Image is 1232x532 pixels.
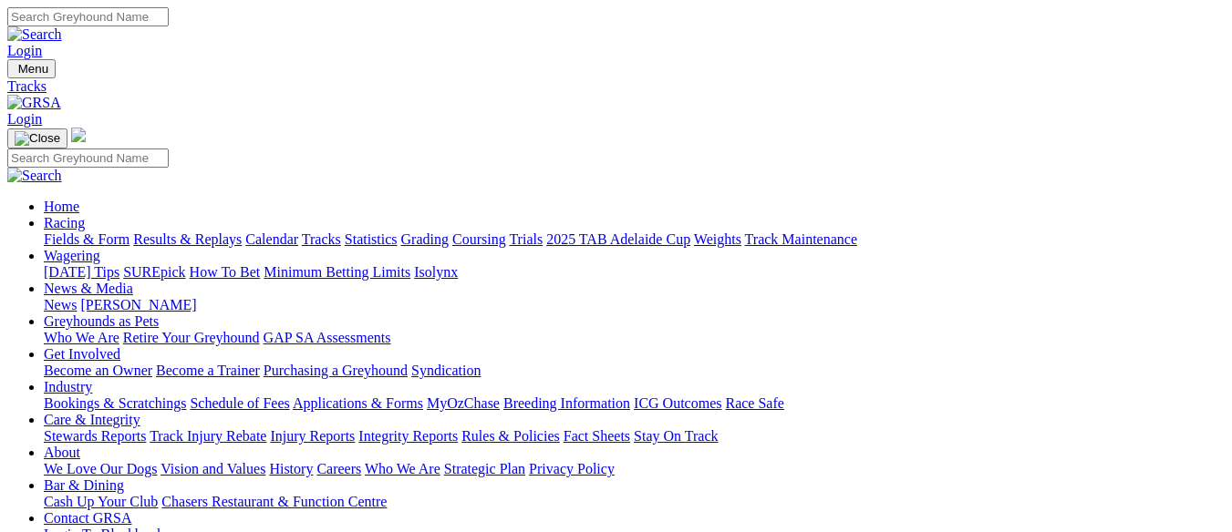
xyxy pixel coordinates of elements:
[7,26,62,43] img: Search
[44,363,152,378] a: Become an Owner
[634,395,721,411] a: ICG Outcomes
[7,148,169,168] input: Search
[44,494,1225,510] div: Bar & Dining
[401,231,449,247] a: Grading
[44,428,146,444] a: Stewards Reports
[44,248,100,263] a: Wagering
[414,264,458,280] a: Isolynx
[302,231,341,247] a: Tracks
[44,428,1225,445] div: Care & Integrity
[44,395,1225,412] div: Industry
[546,231,690,247] a: 2025 TAB Adelaide Cup
[44,297,1225,313] div: News & Media
[80,297,196,312] a: [PERSON_NAME]
[190,264,261,280] a: How To Bet
[44,297,77,312] a: News
[7,128,67,148] button: Toggle navigation
[725,395,783,411] a: Race Safe
[44,461,1225,477] div: About
[7,78,1225,95] a: Tracks
[694,231,741,247] a: Weights
[7,43,42,58] a: Login
[44,346,120,362] a: Get Involved
[44,412,140,427] a: Care & Integrity
[634,428,718,444] a: Stay On Track
[316,461,361,476] a: Careers
[123,264,185,280] a: SUREpick
[44,363,1225,379] div: Get Involved
[270,428,355,444] a: Injury Reports
[133,231,242,247] a: Results & Replays
[44,510,131,526] a: Contact GRSA
[452,231,506,247] a: Coursing
[44,395,186,411] a: Bookings & Scratchings
[71,128,86,142] img: logo-grsa-white.png
[44,494,158,509] a: Cash Up Your Club
[264,330,391,345] a: GAP SA Assessments
[293,395,423,411] a: Applications & Forms
[156,363,260,378] a: Become a Trainer
[269,461,313,476] a: History
[745,231,857,247] a: Track Maintenance
[264,264,410,280] a: Minimum Betting Limits
[529,461,615,476] a: Privacy Policy
[44,264,119,280] a: [DATE] Tips
[44,330,119,345] a: Who We Are
[44,445,80,460] a: About
[7,111,42,127] a: Login
[7,95,61,111] img: GRSA
[44,199,79,214] a: Home
[7,59,56,78] button: Toggle navigation
[44,215,85,230] a: Racing
[461,428,560,444] a: Rules & Policies
[15,131,60,146] img: Close
[123,330,260,345] a: Retire Your Greyhound
[18,62,48,76] span: Menu
[365,461,440,476] a: Who We Are
[44,231,1225,248] div: Racing
[564,428,630,444] a: Fact Sheets
[44,477,124,493] a: Bar & Dining
[44,313,159,329] a: Greyhounds as Pets
[44,264,1225,281] div: Wagering
[245,231,298,247] a: Calendar
[264,363,408,378] a: Purchasing a Greyhound
[44,379,92,394] a: Industry
[190,395,289,411] a: Schedule of Fees
[345,231,398,247] a: Statistics
[503,395,630,411] a: Breeding Information
[427,395,500,411] a: MyOzChase
[411,363,481,378] a: Syndication
[509,231,543,247] a: Trials
[161,494,387,509] a: Chasers Restaurant & Function Centre
[44,231,129,247] a: Fields & Form
[444,461,525,476] a: Strategic Plan
[150,428,266,444] a: Track Injury Rebate
[44,281,133,296] a: News & Media
[358,428,458,444] a: Integrity Reports
[160,461,265,476] a: Vision and Values
[7,168,62,184] img: Search
[44,461,157,476] a: We Love Our Dogs
[7,7,169,26] input: Search
[44,330,1225,346] div: Greyhounds as Pets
